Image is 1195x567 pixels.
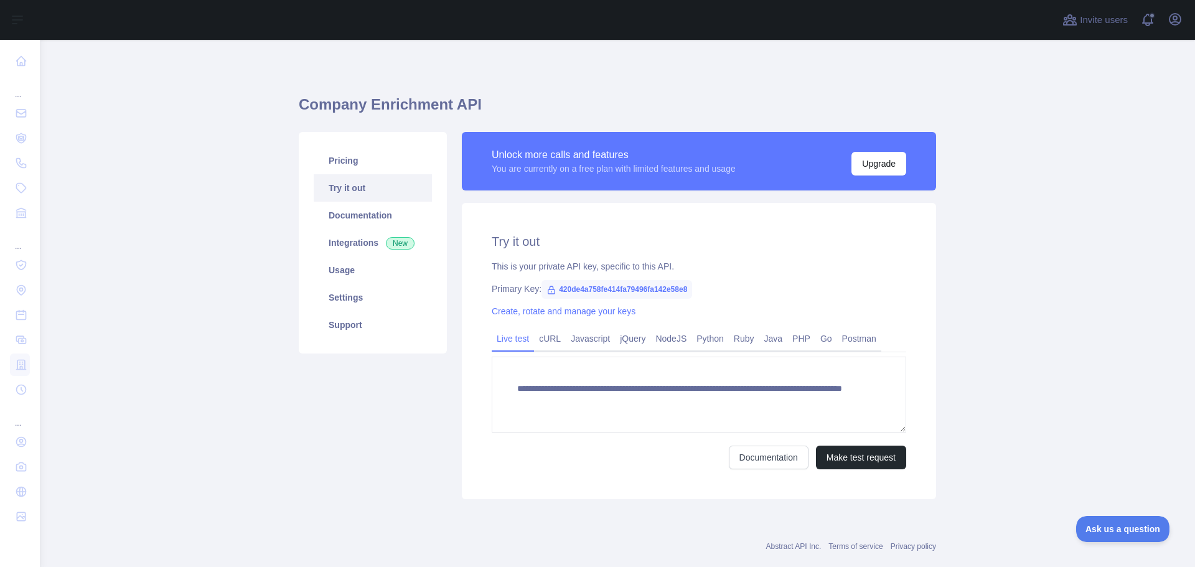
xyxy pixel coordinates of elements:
[787,329,815,349] a: PHP
[851,152,906,176] button: Upgrade
[314,229,432,256] a: Integrations New
[766,542,822,551] a: Abstract API Inc.
[314,284,432,311] a: Settings
[492,329,534,349] a: Live test
[1076,516,1170,542] iframe: Toggle Customer Support
[10,227,30,251] div: ...
[650,329,691,349] a: NodeJS
[492,148,736,162] div: Unlock more calls and features
[837,329,881,349] a: Postman
[566,329,615,349] a: Javascript
[492,283,906,295] div: Primary Key:
[10,75,30,100] div: ...
[314,202,432,229] a: Documentation
[615,329,650,349] a: jQuery
[492,260,906,273] div: This is your private API key, specific to this API.
[815,329,837,349] a: Go
[541,280,692,299] span: 420de4a758fe414fa79496fa142e58e8
[1080,13,1128,27] span: Invite users
[299,95,936,124] h1: Company Enrichment API
[729,446,808,469] a: Documentation
[314,147,432,174] a: Pricing
[759,329,788,349] a: Java
[314,174,432,202] a: Try it out
[492,233,906,250] h2: Try it out
[10,403,30,428] div: ...
[386,237,415,250] span: New
[691,329,729,349] a: Python
[314,311,432,339] a: Support
[492,162,736,175] div: You are currently on a free plan with limited features and usage
[492,306,635,316] a: Create, rotate and manage your keys
[729,329,759,349] a: Ruby
[816,446,906,469] button: Make test request
[1060,10,1130,30] button: Invite users
[314,256,432,284] a: Usage
[891,542,936,551] a: Privacy policy
[828,542,883,551] a: Terms of service
[534,329,566,349] a: cURL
